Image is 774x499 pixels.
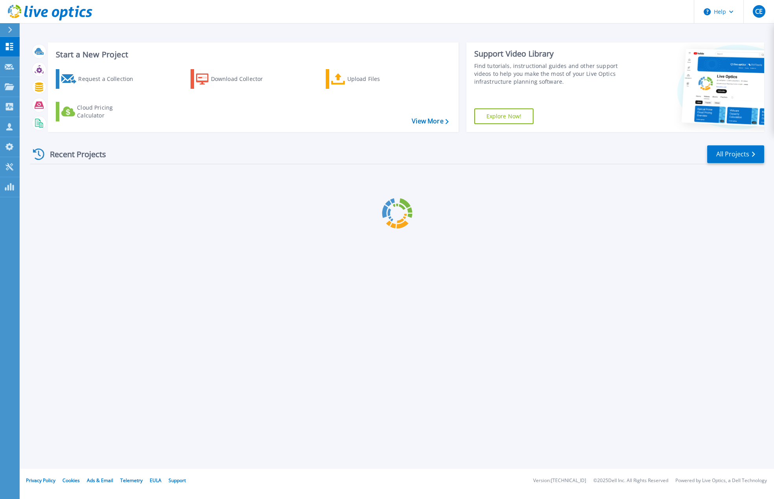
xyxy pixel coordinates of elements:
[26,477,55,484] a: Privacy Policy
[412,117,448,125] a: View More
[474,49,626,59] div: Support Video Library
[533,478,586,483] li: Version: [TECHNICAL_ID]
[30,145,117,164] div: Recent Projects
[755,8,763,15] span: CE
[87,477,113,484] a: Ads & Email
[191,69,278,89] a: Download Collector
[707,145,764,163] a: All Projects
[474,62,626,86] div: Find tutorials, instructional guides and other support videos to help you make the most of your L...
[56,50,448,59] h3: Start a New Project
[169,477,186,484] a: Support
[675,478,767,483] li: Powered by Live Optics, a Dell Technology
[211,71,274,87] div: Download Collector
[56,102,143,121] a: Cloud Pricing Calculator
[77,104,140,119] div: Cloud Pricing Calculator
[593,478,668,483] li: © 2025 Dell Inc. All Rights Reserved
[347,71,410,87] div: Upload Files
[62,477,80,484] a: Cookies
[150,477,161,484] a: EULA
[326,69,413,89] a: Upload Files
[56,69,143,89] a: Request a Collection
[78,71,141,87] div: Request a Collection
[474,108,534,124] a: Explore Now!
[120,477,143,484] a: Telemetry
